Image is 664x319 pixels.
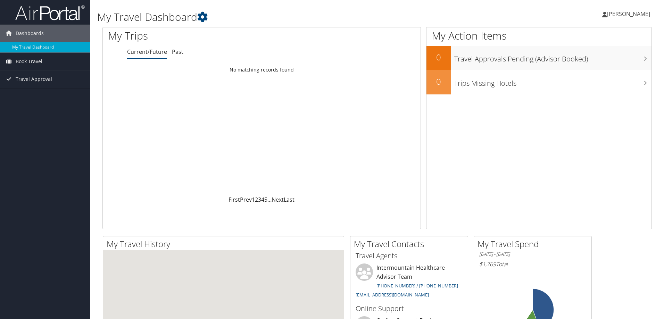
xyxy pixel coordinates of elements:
[258,196,261,203] a: 3
[479,260,496,268] span: $1,769
[264,196,267,203] a: 5
[107,238,344,250] h2: My Travel History
[376,283,458,289] a: [PHONE_NUMBER] / [PHONE_NUMBER]
[97,10,471,24] h1: My Travel Dashboard
[478,238,591,250] h2: My Travel Spend
[356,292,429,298] a: [EMAIL_ADDRESS][DOMAIN_NAME]
[607,10,650,18] span: [PERSON_NAME]
[252,196,255,203] a: 1
[479,251,586,258] h6: [DATE] - [DATE]
[261,196,264,203] a: 4
[352,263,466,301] li: Intermountain Healthcare Advisor Team
[127,48,167,56] a: Current/Future
[354,238,468,250] h2: My Travel Contacts
[356,251,463,261] h3: Travel Agents
[229,196,240,203] a: First
[454,51,651,64] h3: Travel Approvals Pending (Advisor Booked)
[356,304,463,313] h3: Online Support
[16,25,44,42] span: Dashboards
[426,28,651,43] h1: My Action Items
[479,260,586,268] h6: Total
[240,196,252,203] a: Prev
[284,196,294,203] a: Last
[16,70,52,88] span: Travel Approval
[15,5,85,21] img: airportal-logo.png
[108,28,283,43] h1: My Trips
[602,3,657,24] a: [PERSON_NAME]
[16,53,42,70] span: Book Travel
[426,76,451,87] h2: 0
[426,46,651,70] a: 0Travel Approvals Pending (Advisor Booked)
[426,70,651,94] a: 0Trips Missing Hotels
[426,51,451,63] h2: 0
[255,196,258,203] a: 2
[267,196,272,203] span: …
[172,48,183,56] a: Past
[272,196,284,203] a: Next
[454,75,651,88] h3: Trips Missing Hotels
[103,64,421,76] td: No matching records found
